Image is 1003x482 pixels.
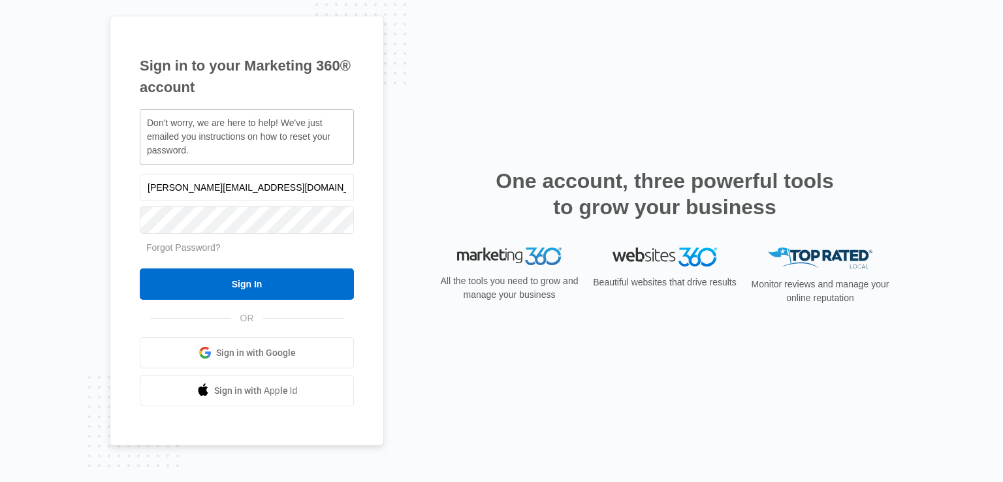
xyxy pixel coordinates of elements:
[492,168,838,220] h2: One account, three powerful tools to grow your business
[140,268,354,300] input: Sign In
[231,312,263,325] span: OR
[768,248,872,269] img: Top Rated Local
[140,55,354,98] h1: Sign in to your Marketing 360® account
[436,274,582,302] p: All the tools you need to grow and manage your business
[747,278,893,305] p: Monitor reviews and manage your online reputation
[140,375,354,406] a: Sign in with Apple Id
[140,337,354,368] a: Sign in with Google
[140,174,354,201] input: Email
[216,346,296,360] span: Sign in with Google
[147,118,330,155] span: Don't worry, we are here to help! We've just emailed you instructions on how to reset your password.
[592,276,738,289] p: Beautiful websites that drive results
[613,248,717,266] img: Websites 360
[457,248,562,266] img: Marketing 360
[214,384,298,398] span: Sign in with Apple Id
[146,242,221,253] a: Forgot Password?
